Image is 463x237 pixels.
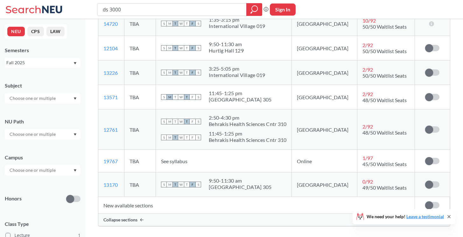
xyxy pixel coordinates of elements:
[292,172,357,197] td: [GEOGRAPHIC_DATA]
[406,214,444,219] a: Leave a testimonial
[172,70,178,75] span: T
[292,60,357,85] td: [GEOGRAPHIC_DATA]
[5,220,81,227] span: Class Type
[209,115,286,121] div: 2:50 - 4:30 pm
[172,94,178,100] span: T
[178,94,184,100] span: W
[362,42,373,48] span: 2 / 92
[103,127,118,133] a: 12761
[46,27,65,36] button: LAW
[209,41,244,47] div: 9:50 - 11:30 am
[124,36,156,60] td: TBA
[5,58,81,68] div: Fall 2025Dropdown arrow
[172,182,178,187] span: T
[195,70,201,75] span: S
[172,21,178,26] span: T
[6,94,60,102] input: Choose one or multiple
[362,178,373,185] span: 0 / 92
[184,45,190,51] span: T
[292,11,357,36] td: [GEOGRAPHIC_DATA]
[167,135,172,140] span: M
[74,133,77,136] svg: Dropdown arrow
[74,169,77,172] svg: Dropdown arrow
[6,130,60,138] input: Choose one or multiple
[209,178,271,184] div: 9:50 - 11:30 am
[167,182,172,187] span: M
[209,121,286,127] div: Behrakis Health Sciences Cntr 310
[27,27,44,36] button: CPS
[362,155,373,161] span: 1 / 97
[362,48,407,54] span: 50/50 Waitlist Seats
[5,82,81,89] div: Subject
[178,45,184,51] span: W
[98,214,450,226] div: Collapse sections
[161,70,167,75] span: S
[161,158,187,164] span: See syllabus
[124,150,156,172] td: TBA
[362,17,376,24] span: 10 / 92
[172,119,178,124] span: T
[102,4,242,15] input: Class, professor, course number, "phrase"
[103,94,118,100] a: 13571
[209,66,265,72] div: 3:25 - 5:05 pm
[124,11,156,36] td: TBA
[167,119,172,124] span: M
[161,135,167,140] span: S
[167,70,172,75] span: M
[184,21,190,26] span: T
[178,70,184,75] span: W
[184,182,190,187] span: T
[184,135,190,140] span: T
[161,21,167,26] span: S
[124,60,156,85] td: TBA
[195,182,201,187] span: S
[124,85,156,109] td: TBA
[184,119,190,124] span: T
[292,109,357,150] td: [GEOGRAPHIC_DATA]
[184,94,190,100] span: T
[190,119,195,124] span: F
[270,3,296,16] button: Sign In
[103,45,118,51] a: 12104
[74,62,77,65] svg: Dropdown arrow
[195,135,201,140] span: S
[362,91,373,97] span: 2 / 92
[178,135,184,140] span: W
[190,135,195,140] span: F
[5,129,81,140] div: Dropdown arrow
[209,23,265,29] div: International Village 019
[362,129,407,136] span: 48/50 Waitlist Seats
[178,119,184,124] span: W
[209,72,265,78] div: International Village 019
[362,185,407,191] span: 49/50 Waitlist Seats
[178,182,184,187] span: W
[292,150,357,172] td: Online
[362,123,373,129] span: 2 / 92
[292,85,357,109] td: [GEOGRAPHIC_DATA]
[161,182,167,187] span: S
[74,97,77,100] svg: Dropdown arrow
[5,47,81,54] div: Semesters
[195,45,201,51] span: S
[190,45,195,51] span: F
[292,36,357,60] td: [GEOGRAPHIC_DATA]
[190,94,195,100] span: F
[124,172,156,197] td: TBA
[161,119,167,124] span: S
[209,184,271,190] div: [GEOGRAPHIC_DATA] 305
[195,21,201,26] span: S
[124,109,156,150] td: TBA
[167,94,172,100] span: M
[195,119,201,124] span: S
[209,17,265,23] div: 1:35 - 3:15 pm
[190,21,195,26] span: F
[184,70,190,75] span: T
[103,217,137,223] span: Collapse sections
[6,166,60,174] input: Choose one or multiple
[190,70,195,75] span: F
[5,195,22,202] p: Honors
[5,118,81,125] div: NU Path
[5,93,81,104] div: Dropdown arrow
[161,45,167,51] span: S
[6,59,73,66] div: Fall 2025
